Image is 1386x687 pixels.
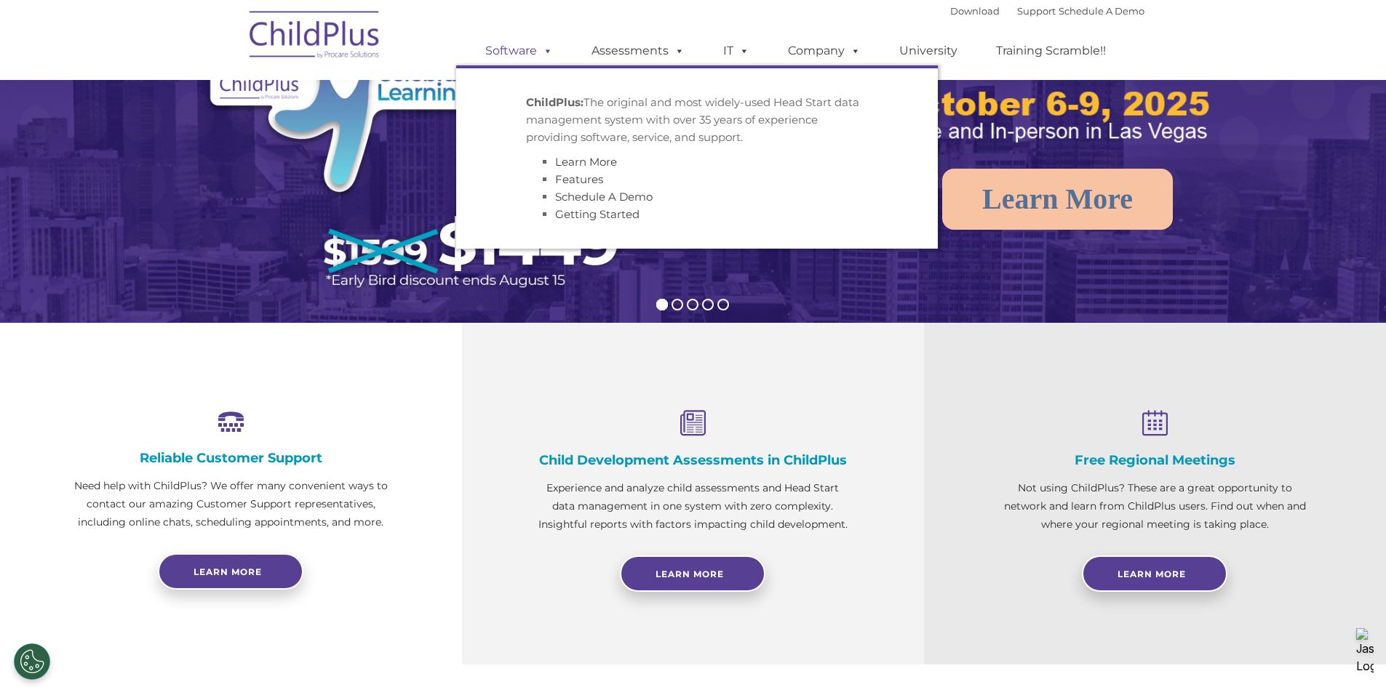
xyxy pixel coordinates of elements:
a: Features [555,172,603,186]
h4: Free Regional Meetings [997,452,1313,468]
p: Need help with ChildPlus? We offer many convenient ways to contact our amazing Customer Support r... [73,477,389,531]
img: ChildPlus by Procare Solutions [242,1,388,73]
span: Phone number [202,156,264,166]
a: Company [773,36,875,65]
a: Software [471,36,567,65]
a: Learn more [158,553,303,590]
a: Download [950,5,1000,17]
p: Not using ChildPlus? These are a great opportunity to network and learn from ChildPlus users. Fin... [997,479,1313,534]
h4: Child Development Assessments in ChildPlus [535,452,851,468]
a: Getting Started [555,207,640,221]
span: Learn More [656,569,724,579]
a: IT [709,36,764,65]
span: Last name [202,96,247,107]
span: Learn More [1118,569,1186,579]
a: Learn More [1082,555,1227,592]
a: Schedule A Demo [1059,5,1144,17]
span: Learn more [194,566,262,577]
a: University [885,36,972,65]
button: Cookies Settings [14,643,50,680]
a: Training Scramble!! [981,36,1120,65]
strong: ChildPlus: [526,95,584,109]
p: The original and most widely-used Head Start data management system with over 35 years of experie... [526,94,868,146]
a: Learn More [942,169,1173,230]
a: Support [1017,5,1056,17]
a: Assessments [577,36,699,65]
a: Schedule A Demo [555,190,653,204]
a: Learn More [620,555,765,592]
a: Learn More [555,155,617,169]
p: Experience and analyze child assessments and Head Start data management in one system with zero c... [535,479,851,534]
h4: Reliable Customer Support [73,450,389,466]
font: | [950,5,1144,17]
